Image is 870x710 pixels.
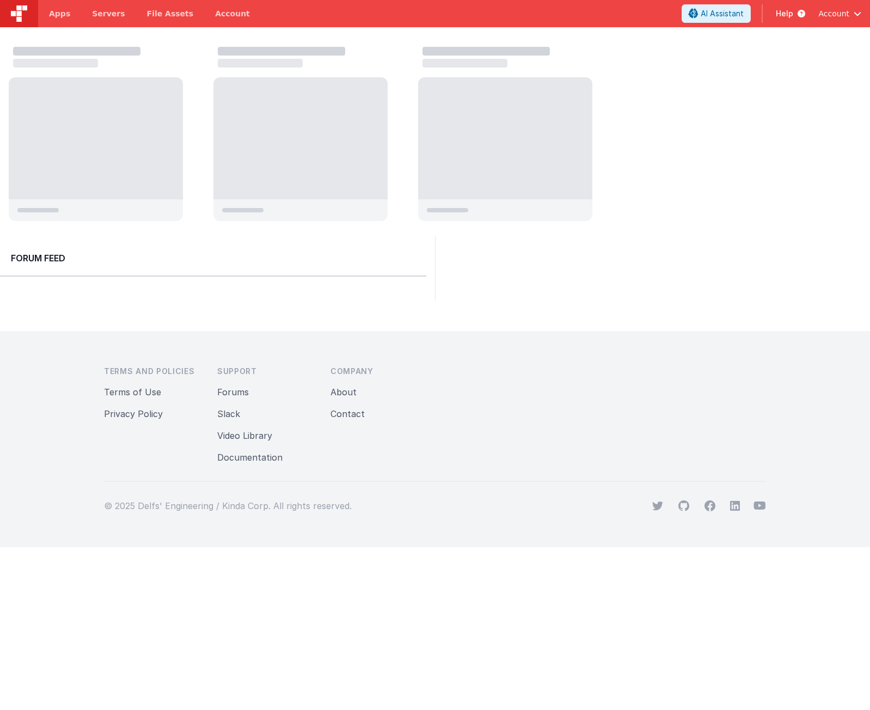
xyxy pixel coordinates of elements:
[682,4,751,23] button: AI Assistant
[11,252,415,265] h2: Forum Feed
[818,8,861,19] button: Account
[217,385,249,399] button: Forums
[104,408,163,419] a: Privacy Policy
[730,500,740,511] svg: viewBox="0 0 24 24" aria-hidden="true">
[776,8,793,19] span: Help
[330,387,357,397] a: About
[330,407,365,420] button: Contact
[217,407,240,420] button: Slack
[330,385,357,399] button: About
[818,8,849,19] span: Account
[217,451,283,464] button: Documentation
[104,366,200,377] h3: Terms and Policies
[701,8,744,19] span: AI Assistant
[104,499,352,512] p: © 2025 Delfs' Engineering / Kinda Corp. All rights reserved.
[330,366,426,377] h3: Company
[217,408,240,419] a: Slack
[92,8,125,19] span: Servers
[217,429,272,442] button: Video Library
[104,387,161,397] a: Terms of Use
[49,8,70,19] span: Apps
[147,8,194,19] span: File Assets
[217,366,313,377] h3: Support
